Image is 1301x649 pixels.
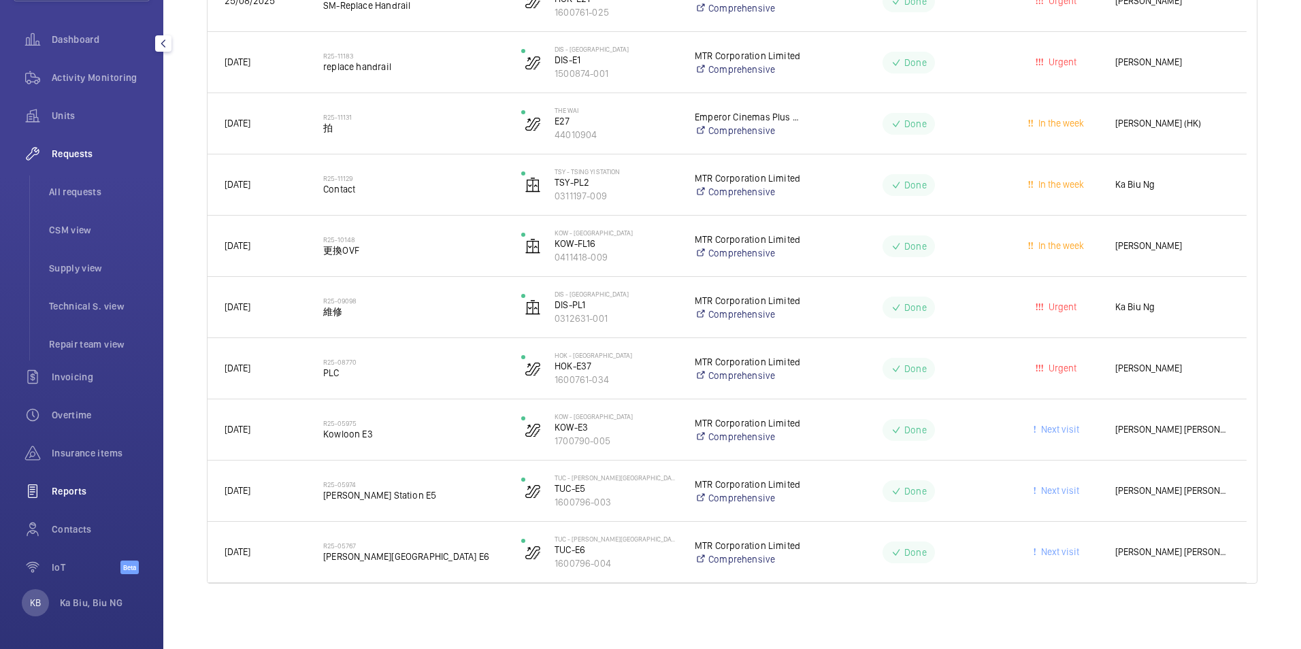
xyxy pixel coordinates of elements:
[555,495,677,509] p: 1600796-003
[555,312,677,325] p: 0312631-001
[555,556,677,570] p: 1600796-004
[225,485,250,496] span: [DATE]
[904,362,927,376] p: Done
[555,250,677,264] p: 0411418-009
[555,106,677,114] p: The Wai
[323,60,504,73] span: replace handrail
[52,408,150,422] span: Overtime
[555,434,677,448] p: 1700790-005
[30,596,41,610] p: KB
[1036,240,1084,251] span: In the week
[49,299,150,313] span: Technical S. view
[1115,544,1230,560] span: [PERSON_NAME] [PERSON_NAME]
[904,56,927,69] p: Done
[525,116,541,132] img: escalator.svg
[1038,424,1079,435] span: Next visit
[52,561,120,574] span: IoT
[49,337,150,351] span: Repair team view
[525,422,541,438] img: escalator.svg
[225,179,250,190] span: [DATE]
[695,246,801,260] a: Comprehensive
[323,419,504,427] h2: R25-05975
[555,482,677,495] p: TUC-E5
[225,424,250,435] span: [DATE]
[525,54,541,71] img: escalator.svg
[695,478,801,491] p: MTR Corporation Limited
[695,355,801,369] p: MTR Corporation Limited
[323,480,504,488] h2: R25-05974
[904,117,927,131] p: Done
[695,430,801,444] a: Comprehensive
[1115,483,1230,499] span: [PERSON_NAME] [PERSON_NAME]
[323,52,504,60] h2: R25-11183
[695,491,801,505] a: Comprehensive
[555,176,677,189] p: TSY-PL2
[323,366,504,380] span: PLC
[1038,546,1079,557] span: Next visit
[49,223,150,237] span: CSM view
[1115,116,1230,131] span: [PERSON_NAME] (HK)
[1038,485,1079,496] span: Next visit
[555,535,677,543] p: TUC - [PERSON_NAME][GEOGRAPHIC_DATA]
[225,56,250,67] span: [DATE]
[555,412,677,420] p: KOW - [GEOGRAPHIC_DATA]
[555,67,677,80] p: 1500874-001
[695,171,801,185] p: MTR Corporation Limited
[555,114,677,128] p: E27
[695,539,801,552] p: MTR Corporation Limited
[323,113,504,121] h2: R25-11131
[555,351,677,359] p: HOK - [GEOGRAPHIC_DATA]
[695,185,801,199] a: Comprehensive
[695,110,801,124] p: Emperor Cinemas Plus (TW) Limited
[904,239,927,253] p: Done
[555,45,677,53] p: DIS - [GEOGRAPHIC_DATA]
[555,543,677,556] p: TUC-E6
[1046,56,1076,67] span: Urgent
[323,174,504,182] h2: R25-11129
[555,229,677,237] p: KOW - [GEOGRAPHIC_DATA]
[52,484,150,498] span: Reports
[904,546,927,559] p: Done
[49,185,150,199] span: All requests
[1115,361,1230,376] span: [PERSON_NAME]
[120,561,139,574] span: Beta
[323,121,504,135] span: 拍
[49,261,150,275] span: Supply view
[225,546,250,557] span: [DATE]
[904,178,927,192] p: Done
[1115,238,1230,254] span: [PERSON_NAME]
[60,596,122,610] p: Ka Biu, Biu NG
[555,53,677,67] p: DIS-E1
[695,233,801,246] p: MTR Corporation Limited
[525,544,541,561] img: escalator.svg
[695,1,801,15] a: Comprehensive
[1046,301,1076,312] span: Urgent
[323,305,504,318] span: 維修
[904,423,927,437] p: Done
[52,522,150,536] span: Contacts
[555,290,677,298] p: DIS - [GEOGRAPHIC_DATA]
[695,552,801,566] a: Comprehensive
[695,294,801,307] p: MTR Corporation Limited
[323,182,504,196] span: Contact
[1115,422,1230,437] span: [PERSON_NAME] [PERSON_NAME]
[225,301,250,312] span: [DATE]
[52,33,150,46] span: Dashboard
[323,427,504,441] span: Kowloon E3
[1036,118,1084,129] span: In the week
[555,420,677,434] p: KOW-E3
[225,363,250,373] span: [DATE]
[323,542,504,550] h2: R25-05767
[555,167,677,176] p: TSY - Tsing Yi Station
[555,298,677,312] p: DIS-PL1
[1115,177,1230,193] span: Ka Biu Ng
[52,147,150,161] span: Requests
[695,63,801,76] a: Comprehensive
[323,488,504,502] span: [PERSON_NAME] Station E5
[323,550,504,563] span: [PERSON_NAME][GEOGRAPHIC_DATA] E6
[1036,179,1084,190] span: In the week
[323,244,504,257] span: 更換OVF
[695,416,801,430] p: MTR Corporation Limited
[52,370,150,384] span: Invoicing
[52,71,150,84] span: Activity Monitoring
